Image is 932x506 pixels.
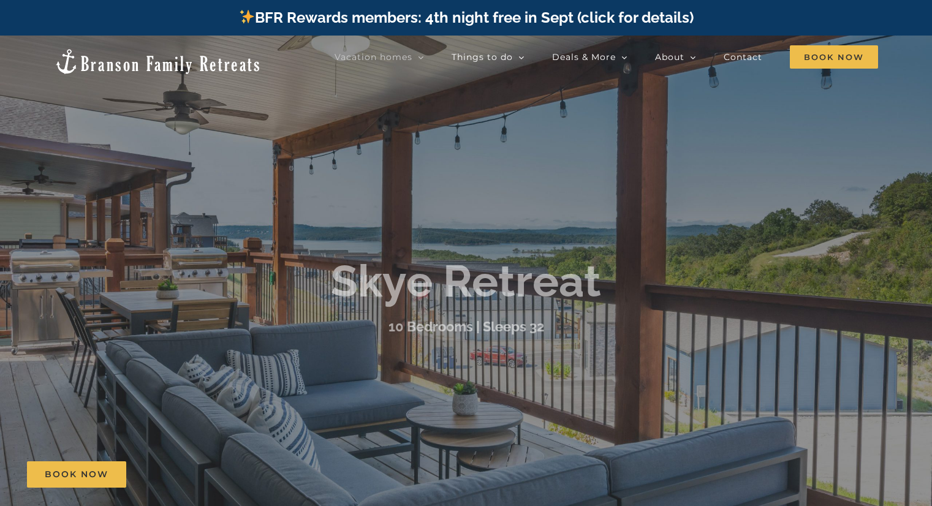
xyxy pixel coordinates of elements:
span: About [655,53,684,61]
span: Book Now [45,469,108,480]
a: Things to do [452,45,525,69]
a: Contact [724,45,762,69]
img: ✨ [240,9,254,24]
a: About [655,45,696,69]
span: Deals & More [552,53,616,61]
a: Vacation homes [335,45,424,69]
img: Branson Family Retreats Logo [54,48,262,75]
span: Things to do [452,53,513,61]
span: Contact [724,53,762,61]
a: Book Now [27,461,126,488]
b: Skye Retreat [331,254,601,306]
h3: 10 Bedrooms | Sleeps 32 [388,319,544,334]
a: Deals & More [552,45,627,69]
a: BFR Rewards members: 4th night free in Sept (click for details) [238,9,694,26]
span: Vacation homes [335,53,412,61]
nav: Main Menu [335,45,878,69]
span: Book Now [790,45,878,69]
